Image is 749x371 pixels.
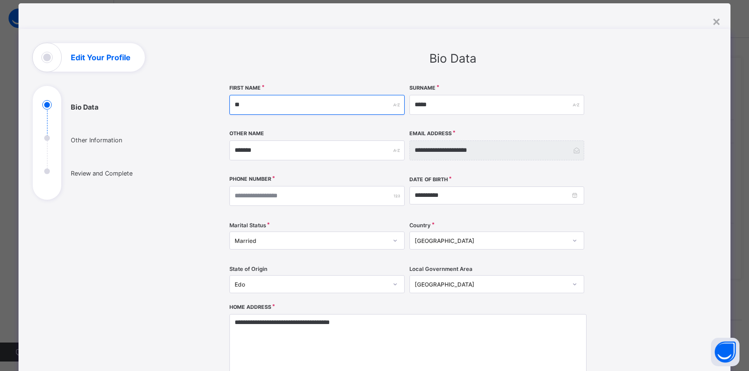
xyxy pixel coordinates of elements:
label: Other Name [229,130,264,137]
div: Married [235,237,387,244]
span: Country [409,222,431,229]
h1: Edit Your Profile [71,54,131,61]
button: Open asap [711,338,740,366]
label: Email Address [409,130,452,137]
span: State of Origin [229,266,267,272]
div: [GEOGRAPHIC_DATA] [415,281,567,288]
span: Bio Data [429,51,476,65]
label: Surname [409,85,436,91]
label: Date of Birth [409,176,448,183]
div: × [712,13,721,29]
label: Home Address [229,304,271,310]
label: First Name [229,85,261,91]
span: Local Government Area [409,266,473,272]
span: Marital Status [229,222,266,229]
div: Edo [235,281,387,288]
label: Phone Number [229,176,271,182]
div: [GEOGRAPHIC_DATA] [415,237,567,244]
